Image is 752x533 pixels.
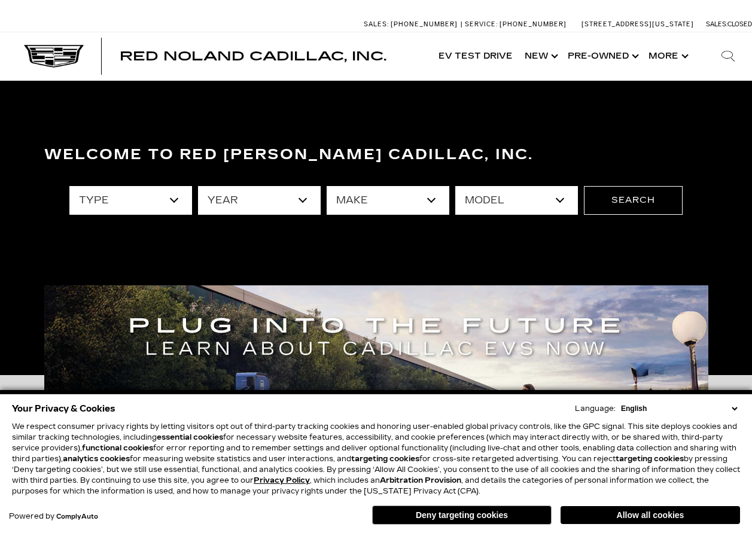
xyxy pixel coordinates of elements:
span: Sales: [364,20,389,28]
a: New [519,32,562,80]
strong: targeting cookies [616,455,684,463]
a: Red Noland Cadillac, Inc. [120,50,386,62]
select: Filter by type [69,186,192,215]
select: Filter by make [327,186,449,215]
button: Allow all cookies [561,506,740,524]
span: [PHONE_NUMBER] [391,20,458,28]
select: Filter by model [455,186,578,215]
span: Closed [727,20,752,28]
span: Service: [465,20,498,28]
button: More [643,32,692,80]
select: Language Select [618,403,740,414]
a: Service: [PHONE_NUMBER] [461,21,570,28]
p: We respect consumer privacy rights by letting visitors opt out of third-party tracking cookies an... [12,421,740,497]
a: [STREET_ADDRESS][US_STATE] [581,20,694,28]
strong: functional cookies [82,444,153,452]
strong: targeting cookies [351,455,419,463]
div: Language: [575,405,616,412]
strong: Arbitration Provision [380,476,461,485]
span: Sales: [706,20,727,28]
h3: Welcome to Red [PERSON_NAME] Cadillac, Inc. [44,143,708,167]
button: Deny targeting cookies [372,505,552,525]
div: Powered by [9,513,98,520]
span: Your Privacy & Cookies [12,400,115,417]
a: Sales: [PHONE_NUMBER] [364,21,461,28]
a: EV Test Drive [433,32,519,80]
span: [PHONE_NUMBER] [500,20,567,28]
button: Search [584,186,683,215]
a: Privacy Policy [254,476,310,485]
strong: analytics cookies [63,455,130,463]
a: ComplyAuto [56,513,98,520]
span: Red Noland Cadillac, Inc. [120,49,386,63]
a: Pre-Owned [562,32,643,80]
strong: essential cookies [157,433,223,441]
select: Filter by year [198,186,321,215]
img: Cadillac Dark Logo with Cadillac White Text [24,45,84,68]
